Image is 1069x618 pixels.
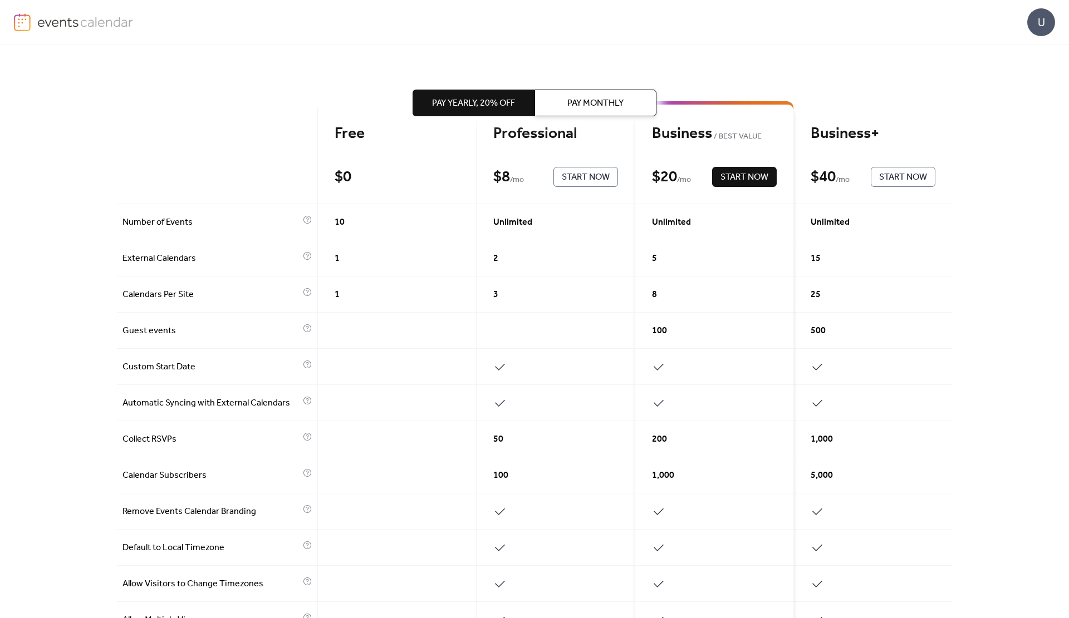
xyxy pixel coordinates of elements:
[432,97,515,110] span: Pay Yearly, 20% off
[652,324,667,338] span: 100
[493,252,498,265] span: 2
[335,124,459,144] div: Free
[493,288,498,301] span: 3
[652,288,657,301] span: 8
[37,13,134,30] img: logo-type
[677,174,691,187] span: / mo
[122,288,300,301] span: Calendars Per Site
[122,360,300,374] span: Custom Start Date
[811,433,833,446] span: 1,000
[122,324,300,338] span: Guest events
[335,216,345,229] span: 10
[335,288,340,301] span: 1
[811,252,821,265] span: 15
[652,433,667,446] span: 200
[335,167,351,187] div: $ 0
[122,252,300,265] span: External Calendars
[811,124,935,144] div: Business+
[811,216,850,229] span: Unlimited
[879,171,927,184] span: Start Now
[562,171,610,184] span: Start Now
[122,541,300,555] span: Default to Local Timezone
[122,433,300,446] span: Collect RSVPs
[510,174,524,187] span: / mo
[493,469,508,482] span: 100
[122,505,300,518] span: Remove Events Calendar Branding
[413,90,534,116] button: Pay Yearly, 20% off
[720,171,768,184] span: Start Now
[811,469,833,482] span: 5,000
[811,167,836,187] div: $ 40
[534,90,656,116] button: Pay Monthly
[712,130,762,144] span: BEST VALUE
[811,324,826,338] span: 500
[553,167,618,187] button: Start Now
[335,252,340,265] span: 1
[712,167,777,187] button: Start Now
[567,97,624,110] span: Pay Monthly
[122,469,300,482] span: Calendar Subscribers
[493,167,510,187] div: $ 8
[836,174,850,187] span: / mo
[652,252,657,265] span: 5
[652,216,691,229] span: Unlimited
[122,577,300,591] span: Allow Visitors to Change Timezones
[493,216,532,229] span: Unlimited
[871,167,935,187] button: Start Now
[652,124,777,144] div: Business
[14,13,31,31] img: logo
[122,216,300,229] span: Number of Events
[122,397,300,410] span: Automatic Syncing with External Calendars
[652,469,674,482] span: 1,000
[811,288,821,301] span: 25
[493,433,503,446] span: 50
[1027,8,1055,36] div: U
[652,167,677,187] div: $ 20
